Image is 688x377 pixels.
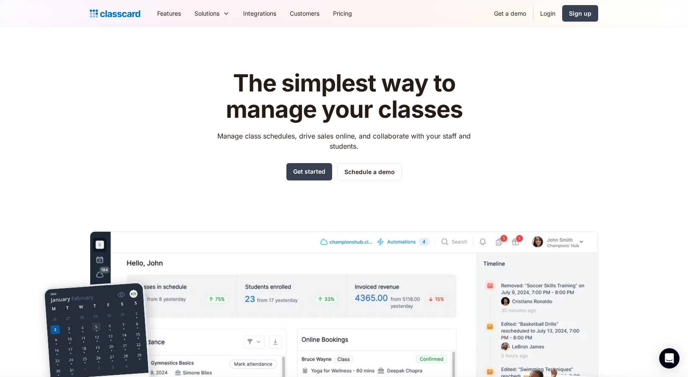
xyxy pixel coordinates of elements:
[562,5,598,22] a: Sign up
[194,9,219,18] div: Solutions
[533,4,562,23] a: Login
[210,131,479,151] p: Manage class schedules, drive sales online, and collaborate with your staff and students.
[337,163,402,180] a: Schedule a demo
[569,9,591,18] div: Sign up
[283,4,326,23] a: Customers
[326,4,359,23] a: Pricing
[286,163,332,180] a: Get started
[236,4,283,23] a: Integrations
[150,4,188,23] a: Features
[90,8,140,19] a: home
[487,4,533,23] a: Get a demo
[188,4,236,23] div: Solutions
[659,348,680,369] div: Open Intercom Messenger
[210,70,479,122] h1: The simplest way to manage your classes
